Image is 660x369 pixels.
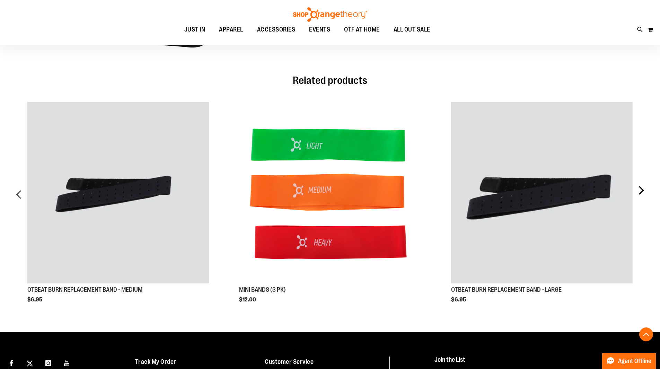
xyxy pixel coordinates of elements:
[27,102,209,284] a: Product Page Link
[27,286,142,293] a: OTBEAT BURN REPLACEMENT BAND - MEDIUM
[265,358,314,365] a: Customer Service
[42,357,54,369] a: Visit our Instagram page
[239,102,421,284] a: Product Page Link
[239,286,286,293] a: MINI BANDS (3 PK)
[618,358,651,364] span: Agent Offline
[451,286,562,293] a: OTBEAT BURN REPLACEMENT BAND - LARGE
[292,7,368,22] img: Shop Orangetheory
[27,360,33,367] img: Twitter
[5,357,17,369] a: Visit our Facebook page
[61,357,73,369] a: Visit our Youtube page
[394,22,430,37] span: ALL OUT SALE
[12,91,26,303] div: prev
[293,74,367,86] span: Related products
[219,22,243,37] span: APPAREL
[184,22,205,37] span: JUST IN
[309,22,330,37] span: EVENTS
[27,297,43,303] span: $6.95
[135,358,176,365] a: Track My Order
[451,102,633,284] a: Product Page Link
[257,22,296,37] span: ACCESSORIES
[344,22,380,37] span: OTF AT HOME
[602,353,656,369] button: Agent Offline
[451,297,467,303] span: $6.95
[634,91,648,303] div: next
[239,297,257,303] span: $12.00
[239,102,421,283] img: MINI BANDS (3 PK)
[24,357,36,369] a: Visit our X page
[639,327,653,341] button: Back To Top
[27,102,209,283] img: OTBEAT BURN REPLACEMENT BAND - MEDIUM
[451,102,633,283] img: OTBEAT BURN REPLACEMENT BAND - LARGE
